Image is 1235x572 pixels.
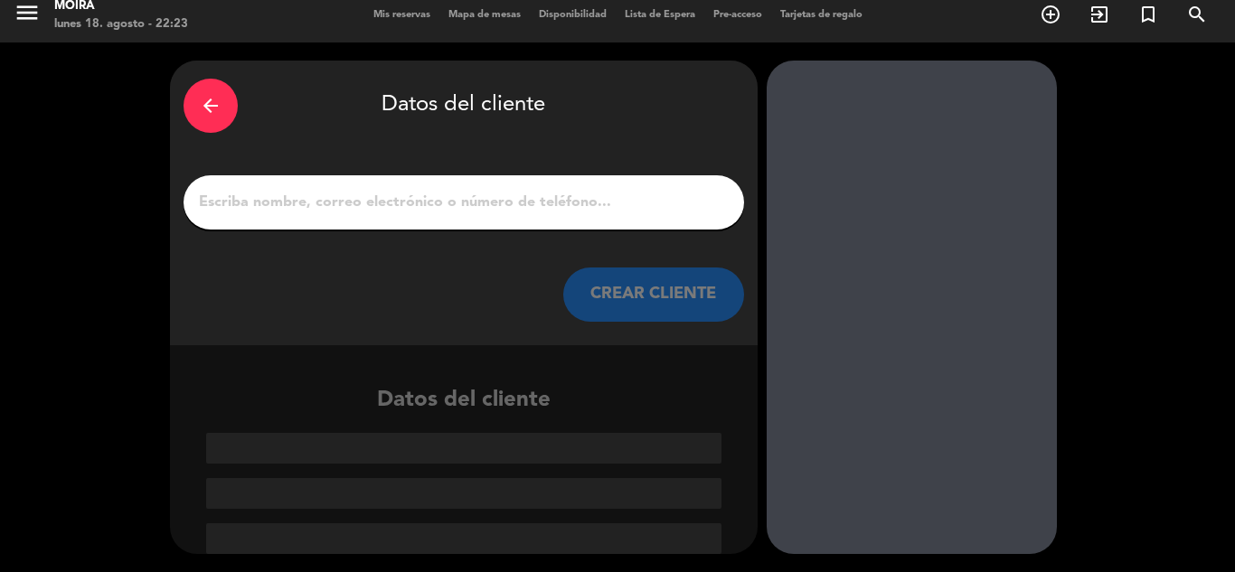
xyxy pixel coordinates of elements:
span: Disponibilidad [530,10,616,20]
div: lunes 18. agosto - 22:23 [54,15,188,33]
div: Datos del cliente [184,74,744,137]
div: Datos del cliente [170,383,758,554]
span: Tarjetas de regalo [771,10,872,20]
span: Mis reservas [364,10,439,20]
input: Escriba nombre, correo electrónico o número de teléfono... [197,190,731,215]
span: Mapa de mesas [439,10,530,20]
i: arrow_back [200,95,222,117]
i: add_circle_outline [1040,4,1061,25]
span: Pre-acceso [704,10,771,20]
i: search [1186,4,1208,25]
i: turned_in_not [1137,4,1159,25]
button: CREAR CLIENTE [563,267,744,322]
i: exit_to_app [1089,4,1110,25]
span: Lista de Espera [616,10,704,20]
